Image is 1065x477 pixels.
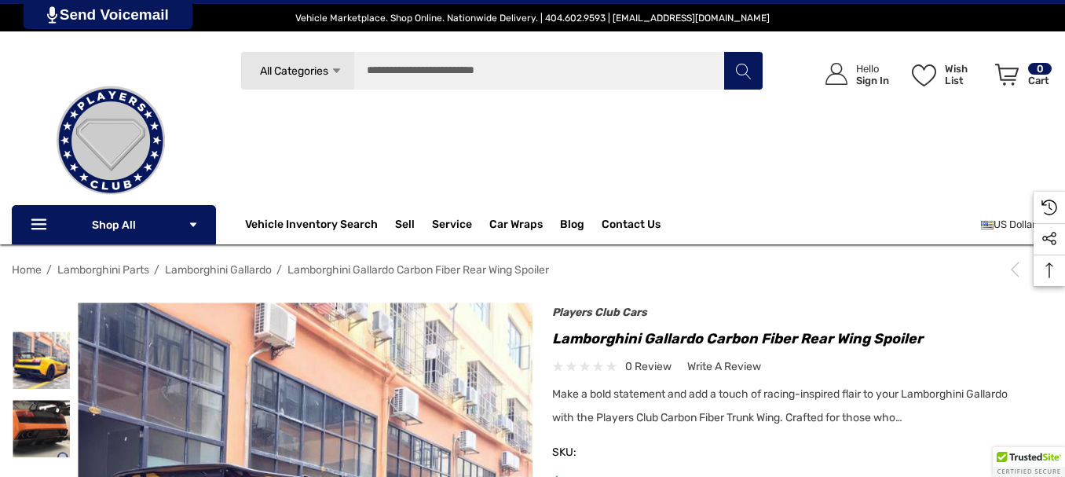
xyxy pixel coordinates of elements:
a: Service [432,218,472,235]
a: Wish List Wish List [905,47,988,101]
p: 0 [1028,63,1052,75]
a: Sell [395,209,432,240]
span: 0 review [625,357,672,376]
svg: Icon Line [29,216,53,234]
img: PjwhLS0gR2VuZXJhdG9yOiBHcmF2aXQuaW8gLS0+PHN2ZyB4bWxucz0iaHR0cDovL3d3dy53My5vcmcvMjAwMC9zdmciIHhtb... [47,6,57,24]
a: Lamborghini Gallardo [165,263,272,277]
p: Cart [1028,75,1052,86]
svg: Recently Viewed [1041,200,1057,215]
svg: Social Media [1041,231,1057,247]
span: SKU: [552,442,631,464]
button: Search [723,51,763,90]
p: Wish List [945,63,986,86]
a: Contact Us [602,218,661,235]
span: Vehicle Marketplace. Shop Online. Nationwide Delivery. | 404.602.9593 | [EMAIL_ADDRESS][DOMAIN_NAME] [295,13,770,24]
span: Write a Review [687,360,761,374]
svg: Top [1034,262,1065,278]
a: Write a Review [687,357,761,376]
span: Sell [395,218,415,235]
a: Players Club Cars [552,306,647,319]
svg: Icon User Account [825,63,847,85]
nav: Breadcrumb [12,256,1053,284]
div: TrustedSite Certified [993,447,1065,477]
svg: Wish List [912,64,936,86]
a: Vehicle Inventory Search [245,218,378,235]
svg: Icon Arrow Down [188,219,199,230]
a: Cart with 0 items [988,47,1053,108]
svg: Icon Arrow Down [331,65,342,77]
p: Shop All [12,205,216,244]
a: Home [12,263,42,277]
a: Previous [1007,262,1029,277]
a: USD [981,209,1053,240]
a: Lamborghini Parts [57,263,149,277]
img: Players Club | Cars For Sale [32,62,189,219]
span: Make a bold statement and add a touch of racing-inspired flair to your Lamborghini Gallardo with ... [552,387,1008,424]
a: Blog [560,218,584,235]
img: Carbon Fiber Lamborghini Gallardo Wing [13,400,70,457]
p: Hello [856,63,889,75]
a: Sign in [807,47,897,101]
svg: Review Your Cart [995,64,1019,86]
a: Next [1031,262,1053,277]
span: Car Wraps [489,218,543,235]
a: Lamborghini Gallardo Carbon Fiber Rear Wing Spoiler [287,263,549,277]
img: Carbon Fiber Lamborghini Gallardo Wing [13,332,70,389]
a: All Categories Icon Arrow Down Icon Arrow Up [240,51,354,90]
a: Car Wraps [489,209,560,240]
h1: Lamborghini Gallardo Carbon Fiber Rear Wing Spoiler [552,326,1023,351]
p: Sign In [856,75,889,86]
span: All Categories [259,64,328,78]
